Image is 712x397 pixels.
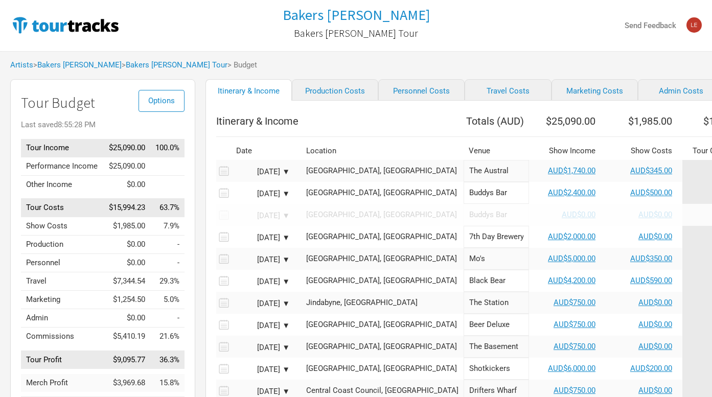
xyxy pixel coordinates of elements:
td: Marketing [21,291,103,309]
a: Travel Costs [465,79,551,101]
div: [DATE] ▼ [234,322,290,330]
a: AUD$750.00 [554,342,595,351]
td: Commissions as % of Tour Income [150,328,185,346]
td: $5,410.19 [103,328,150,346]
div: Melbourne, Australia [306,365,458,372]
img: TourTracks [10,15,121,35]
td: Tour Costs as % of Tour Income [150,199,185,217]
h2: Bakers [PERSON_NAME] Tour [294,28,418,39]
a: Personnel Costs [378,79,465,101]
h1: Tour Budget [21,95,185,111]
td: Production as % of Tour Income [150,236,185,254]
input: The Austral [464,160,529,182]
a: Artists [10,60,33,69]
input: Black Bear [464,270,529,292]
a: Production Costs [292,79,378,101]
a: AUD$0.00 [562,210,595,219]
input: Buddys Bar [464,182,529,204]
div: [DATE] ▼ [234,234,290,242]
td: $9,095.77 [103,351,150,369]
th: Totals ( AUD ) [464,111,529,131]
a: AUD$0.00 [638,210,672,219]
input: The Station [464,292,529,314]
td: Personnel [21,254,103,272]
td: $7,344.54 [103,272,150,291]
input: Beer Deluxe [464,314,529,336]
td: $1,985.00 [103,217,150,236]
div: [DATE] ▼ [234,256,290,264]
div: Brookvale, Australia [306,233,458,241]
button: Options [139,90,185,112]
th: Show Income [529,142,606,160]
td: Other Income [21,175,103,194]
img: leigh [686,17,702,33]
div: Adelaide, Australia [306,167,458,175]
th: Venue [464,142,529,160]
div: Albury, Australia [306,321,458,329]
a: Bakers [PERSON_NAME] [283,7,430,23]
td: Other Income as % of Tour Income [150,175,185,194]
div: Gold Coast, Australia [306,255,458,263]
div: [DATE] ▼ [234,366,290,373]
th: Date [231,142,297,160]
h1: Bakers [PERSON_NAME] [283,6,430,24]
a: AUD$500.00 [630,188,672,197]
div: [DATE] ▼ [234,388,290,395]
span: > Budget [227,61,257,69]
input: Buddys Bar [464,204,529,226]
td: Production [21,236,103,254]
div: Last saved 8:55:28 PM [21,121,185,129]
a: Itinerary & Income [205,79,292,101]
span: Options [148,96,175,105]
a: AUD$345.00 [630,166,672,175]
td: Performance Income [21,157,103,175]
span: > [33,61,122,69]
td: $25,090.00 [103,157,150,175]
a: AUD$750.00 [554,298,595,307]
div: [DATE] ▼ [234,300,290,308]
td: Commissions [21,328,103,346]
td: Admin [21,309,103,328]
input: Shotkickers [464,358,529,380]
a: AUD$4,200.00 [548,276,595,285]
div: Canberra, Australia [306,343,458,351]
div: Central Coast Council, Australia [306,387,458,394]
a: AUD$750.00 [554,386,595,395]
th: Show Costs [606,142,682,160]
a: AUD$2,400.00 [548,188,595,197]
td: Tour Costs [21,199,103,217]
a: AUD$0.00 [638,386,672,395]
div: [DATE] ▼ [234,190,290,198]
td: Tour Profit [21,351,103,369]
a: Bakers [PERSON_NAME] Tour [126,60,227,69]
td: Tour Profit as % of Tour Income [150,351,185,369]
td: Merch Profit as % of Tour Income [150,374,185,392]
a: AUD$350.00 [630,254,672,263]
input: Mo's [464,248,529,270]
a: AUD$750.00 [554,320,595,329]
div: Jindabyne, Australia [306,299,458,307]
td: $3,969.68 [103,374,150,392]
th: $1,985.00 [606,111,682,131]
td: Performance Income as % of Tour Income [150,157,185,175]
a: AUD$0.00 [638,342,672,351]
div: Sydney, Australia [306,189,458,197]
a: AUD$0.00 [638,320,672,329]
td: $0.00 [103,236,150,254]
td: Travel [21,272,103,291]
div: [DATE] ▼ [234,278,290,286]
td: Personnel as % of Tour Income [150,254,185,272]
td: Merch Profit [21,374,103,392]
a: AUD$1,740.00 [548,166,595,175]
a: AUD$0.00 [638,298,672,307]
a: AUD$6,000.00 [548,364,595,373]
input: 7th Day Brewery [464,226,529,248]
td: Tour Income as % of Tour Income [150,139,185,157]
a: Bakers [PERSON_NAME] Tour [294,22,418,44]
td: $0.00 [103,175,150,194]
td: Show Costs [21,217,103,236]
th: Location [301,142,464,160]
td: Marketing as % of Tour Income [150,291,185,309]
div: [DATE] ▼ [234,168,290,176]
a: AUD$5,000.00 [548,254,595,263]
